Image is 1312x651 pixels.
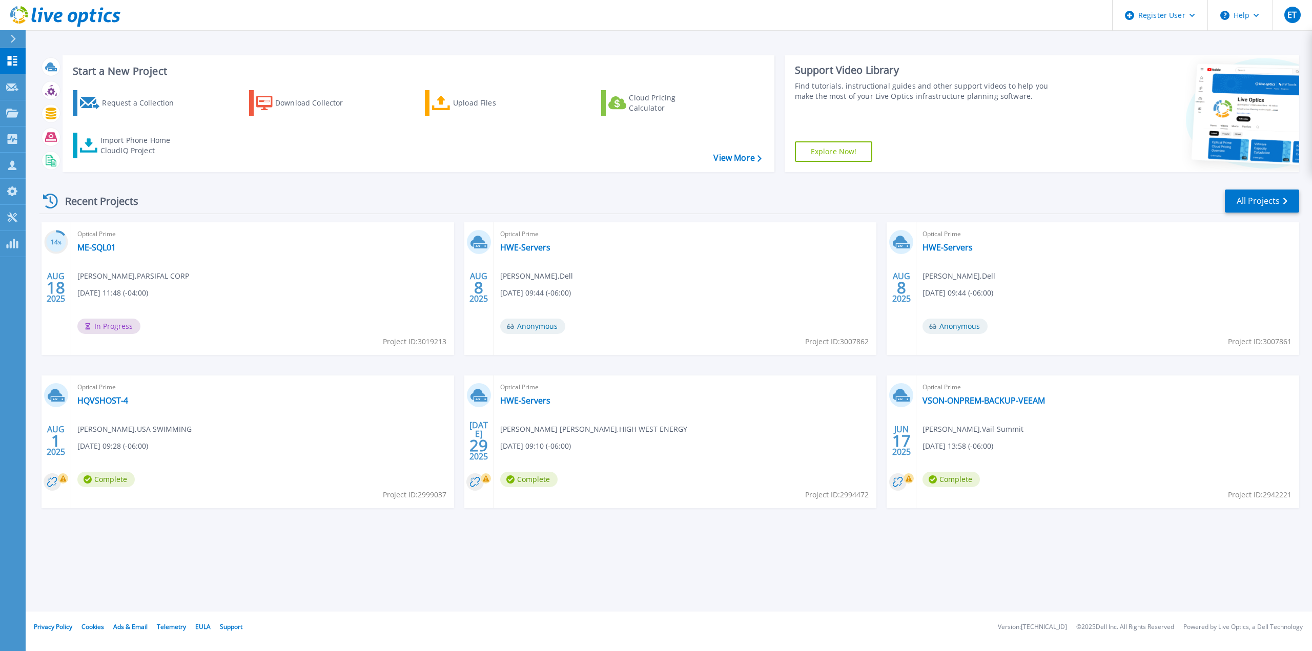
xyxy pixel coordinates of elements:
[892,422,911,459] div: JUN 2025
[922,440,993,452] span: [DATE] 13:58 (-06:00)
[73,66,761,77] h3: Start a New Project
[922,270,995,282] span: [PERSON_NAME] , Dell
[922,319,988,334] span: Anonymous
[102,93,184,113] div: Request a Collection
[1076,624,1174,631] li: © 2025 Dell Inc. All Rights Reserved
[922,228,1293,240] span: Optical Prime
[1228,489,1291,500] span: Project ID: 2942221
[425,90,539,116] a: Upload Files
[713,153,761,163] a: View More
[469,422,488,459] div: [DATE] 2025
[58,240,61,245] span: %
[113,622,148,631] a: Ads & Email
[195,622,211,631] a: EULA
[46,269,66,306] div: AUG 2025
[77,472,135,487] span: Complete
[77,228,448,240] span: Optical Prime
[500,395,550,406] a: HWE-Servers
[77,270,189,282] span: [PERSON_NAME] , PARSIFAL CORP
[77,242,116,253] a: ME-SQL01
[500,424,687,435] span: [PERSON_NAME] [PERSON_NAME] , HIGH WEST ENERGY
[275,93,357,113] div: Download Collector
[805,489,869,500] span: Project ID: 2994472
[47,283,65,292] span: 18
[795,64,1061,77] div: Support Video Library
[892,269,911,306] div: AUG 2025
[249,90,363,116] a: Download Collector
[500,287,571,299] span: [DATE] 09:44 (-06:00)
[44,237,68,248] h3: 14
[500,382,871,393] span: Optical Prime
[453,93,535,113] div: Upload Files
[629,93,711,113] div: Cloud Pricing Calculator
[998,624,1067,631] li: Version: [TECHNICAL_ID]
[922,395,1045,406] a: VSON-ONPREM-BACKUP-VEEAM
[383,336,446,347] span: Project ID: 3019213
[469,441,488,450] span: 29
[77,424,192,435] span: [PERSON_NAME] , USA SWIMMING
[897,283,906,292] span: 8
[100,135,180,156] div: Import Phone Home CloudIQ Project
[500,242,550,253] a: HWE-Servers
[601,90,715,116] a: Cloud Pricing Calculator
[34,622,72,631] a: Privacy Policy
[77,287,148,299] span: [DATE] 11:48 (-04:00)
[383,489,446,500] span: Project ID: 2999037
[1287,11,1297,19] span: ET
[922,382,1293,393] span: Optical Prime
[1183,624,1303,631] li: Powered by Live Optics, a Dell Technology
[51,436,60,445] span: 1
[77,395,128,406] a: HQVSHOST-4
[500,319,565,334] span: Anonymous
[795,141,873,162] a: Explore Now!
[474,283,483,292] span: 8
[469,269,488,306] div: AUG 2025
[1228,336,1291,347] span: Project ID: 3007861
[77,440,148,452] span: [DATE] 09:28 (-06:00)
[892,436,911,445] span: 17
[77,319,140,334] span: In Progress
[500,270,573,282] span: [PERSON_NAME] , Dell
[73,90,187,116] a: Request a Collection
[922,242,973,253] a: HWE-Servers
[922,424,1023,435] span: [PERSON_NAME] , Vail-Summit
[157,622,186,631] a: Telemetry
[1225,190,1299,213] a: All Projects
[81,622,104,631] a: Cookies
[500,440,571,452] span: [DATE] 09:10 (-06:00)
[805,336,869,347] span: Project ID: 3007862
[500,228,871,240] span: Optical Prime
[500,472,558,487] span: Complete
[46,422,66,459] div: AUG 2025
[220,622,242,631] a: Support
[39,188,152,214] div: Recent Projects
[922,472,980,487] span: Complete
[922,287,993,299] span: [DATE] 09:44 (-06:00)
[795,81,1061,101] div: Find tutorials, instructional guides and other support videos to help you make the most of your L...
[77,382,448,393] span: Optical Prime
